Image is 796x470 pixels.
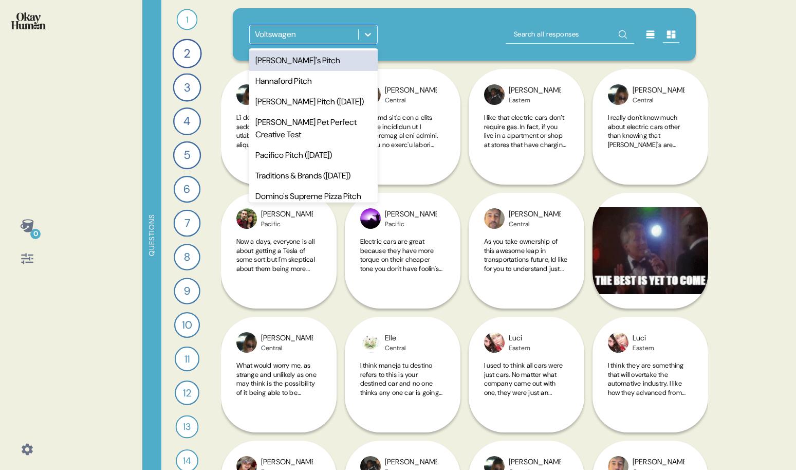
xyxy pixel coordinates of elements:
div: 13 [175,415,198,439]
div: Central [385,344,406,352]
div: [PERSON_NAME] [261,333,313,344]
img: profilepic_2896428847127629.jpg [484,84,505,105]
div: 9 [174,278,200,304]
div: Eastern [509,96,561,104]
div: 7 [173,210,200,237]
div: 3 [173,73,201,101]
div: [PERSON_NAME] [633,85,684,96]
div: 12 [175,381,199,405]
div: 11 [174,347,199,371]
div: Eastern [633,344,655,352]
div: Luci [633,333,655,344]
div: [PERSON_NAME] [509,457,561,468]
div: Central [509,220,561,228]
div: [PERSON_NAME] [385,209,437,220]
span: Now a days, everyone is all about getting a Tesla of some sort but I'm skeptical about them being... [236,237,321,454]
div: [PERSON_NAME] [385,457,437,468]
div: 0 [30,229,41,239]
img: profilepic_3089692241140989.jpg [236,208,257,229]
div: Eastern [509,344,531,352]
div: Central [633,96,684,104]
div: Voltswagen [255,28,296,41]
img: profilepic_3097883997000296.jpg [360,332,381,353]
span: I like that electric cars don’t require gas. In fact, if you live in a apartment or shop at store... [484,113,569,366]
img: profilepic_3212958722092000.jpg [484,332,505,353]
img: profilepic_3337408792991098.jpg [608,84,628,105]
div: 6 [173,176,200,203]
img: profilepic_3337408792991098.jpg [236,332,257,353]
div: Central [261,344,313,352]
div: Central [385,96,437,104]
span: Electric cars are great because they have more torque on their cheaper tone you don't have foolin... [360,237,443,454]
div: [PERSON_NAME] [633,457,684,468]
div: 1 [176,9,197,30]
div: Hannaford Pitch [249,71,378,92]
span: As you take ownership of this awesome leap in transportations future, Id like for you to understa... [484,237,569,444]
input: Search all responses [506,25,634,44]
div: 4 [173,107,200,135]
div: Pacific [385,220,437,228]
img: okayhuman.3b1b6348.png [11,12,46,29]
div: [PERSON_NAME] Pet Perfect Creative Test [249,112,378,145]
img: profilepic_3337408792991098.jpg [236,84,257,105]
div: [PERSON_NAME]'s Pitch [249,50,378,71]
div: Pacific [261,220,313,228]
div: [PERSON_NAME] [261,209,313,220]
div: Pacifico Pitch ([DATE]) [249,145,378,166]
div: 10 [174,312,199,338]
div: [PERSON_NAME] [261,457,313,468]
img: profilepic_3897993240216201.jpg [360,208,381,229]
div: 8 [174,244,200,270]
div: [PERSON_NAME] [509,209,561,220]
div: Domino's Supreme Pizza Pitch ([DATE]) [249,186,378,219]
div: Luci [509,333,531,344]
div: [PERSON_NAME] [509,85,561,96]
div: [PERSON_NAME] Pitch ([DATE]) [249,92,378,112]
div: Traditions & Brands ([DATE]) [249,166,378,186]
span: I really don't know much about electric cars other than knowing that [PERSON_NAME]'s are electric... [608,113,693,348]
img: profilepic_3212958722092000.jpg [608,332,628,353]
div: 2 [172,39,201,68]
div: [PERSON_NAME] [385,85,437,96]
div: 5 [173,141,200,169]
div: Elle [385,333,406,344]
img: profilepic_3370617083018509.jpg [484,208,505,229]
